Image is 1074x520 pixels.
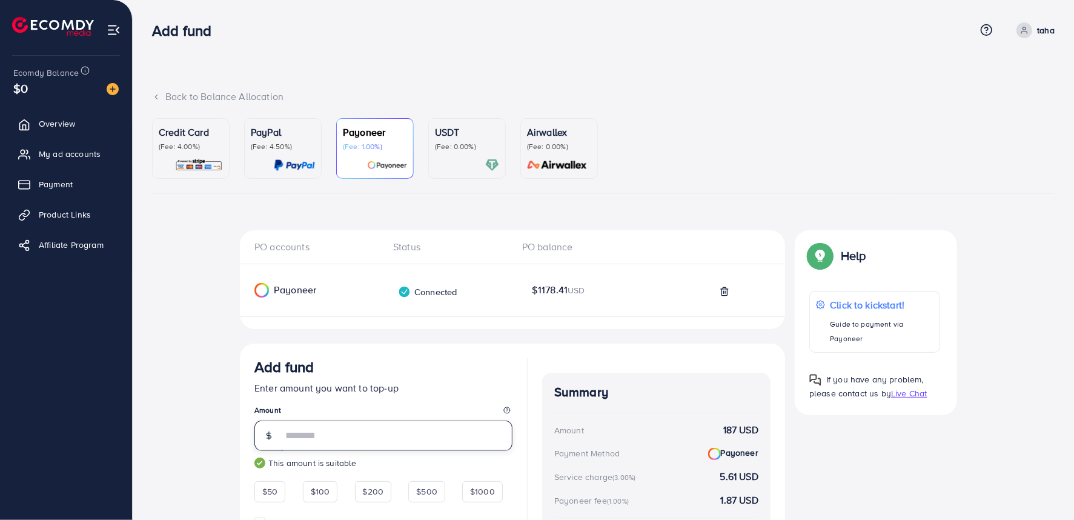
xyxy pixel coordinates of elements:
h3: Add fund [152,22,221,39]
p: PayPal [251,125,315,139]
div: Status [383,240,512,254]
p: taha [1037,23,1055,38]
img: card [485,158,499,172]
img: card [175,158,223,172]
legend: Amount [254,405,512,420]
small: (3.00%) [612,473,635,482]
span: Affiliate Program [39,239,104,251]
img: logo [12,17,94,36]
p: (Fee: 0.00%) [527,142,591,152]
div: Payoneer fee [554,495,632,507]
p: Enter amount you want to top-up [254,381,512,395]
img: guide [254,458,265,468]
span: $1000 [470,485,495,498]
img: Payoneer [708,448,721,461]
a: My ad accounts [9,142,123,166]
p: (Fee: 4.00%) [159,142,223,152]
p: (Fee: 4.50%) [251,142,315,152]
p: Credit Card [159,125,223,139]
span: Product Links [39,208,91,221]
p: Guide to payment via Payoneer [830,317,933,346]
p: (Fee: 0.00%) [435,142,499,152]
div: PO balance [512,240,641,254]
span: If you have any problem, please contact us by [809,373,924,399]
h3: Add fund [254,358,314,376]
img: verified [398,285,411,298]
div: Amount [554,424,584,436]
div: Service charge [554,471,639,483]
strong: 187 USD [723,423,758,437]
strong: Payoneer [708,447,758,460]
iframe: Chat [1023,465,1065,511]
p: USDT [435,125,499,139]
span: $500 [416,485,437,498]
span: Ecomdy Balance [13,67,79,79]
img: Payoneer [254,283,269,298]
a: Overview [9,112,123,136]
div: Connected [398,285,457,298]
img: menu [107,23,121,37]
a: Product Links [9,202,123,227]
div: Back to Balance Allocation [152,90,1055,104]
div: Payment Method [554,447,620,459]
img: Popup guide [809,245,831,267]
a: Payment [9,172,123,196]
p: Click to kickstart! [830,298,933,312]
p: (Fee: 1.00%) [343,142,407,152]
strong: 1.87 USD [721,493,758,507]
p: Help [841,248,866,263]
span: My ad accounts [39,148,101,160]
span: USD [568,284,585,296]
small: This amount is suitable [254,457,512,469]
span: Live Chat [891,387,927,399]
small: (1.00%) [607,496,629,506]
h4: Summary [554,385,758,400]
img: card [523,158,591,172]
strong: 5.61 USD [720,470,758,484]
span: $50 [262,485,277,498]
span: Overview [39,118,75,130]
img: image [107,83,119,95]
span: $100 [311,485,330,498]
img: Popup guide [809,374,821,386]
a: Affiliate Program [9,233,123,257]
img: card [274,158,315,172]
span: $200 [363,485,384,498]
span: $1178.41 [532,283,585,297]
img: card [367,158,407,172]
span: $0 [13,79,28,97]
div: Payoneer [240,283,362,298]
p: Payoneer [343,125,407,139]
span: Payment [39,178,73,190]
p: Airwallex [527,125,591,139]
div: PO accounts [254,240,383,254]
a: taha [1012,22,1055,38]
